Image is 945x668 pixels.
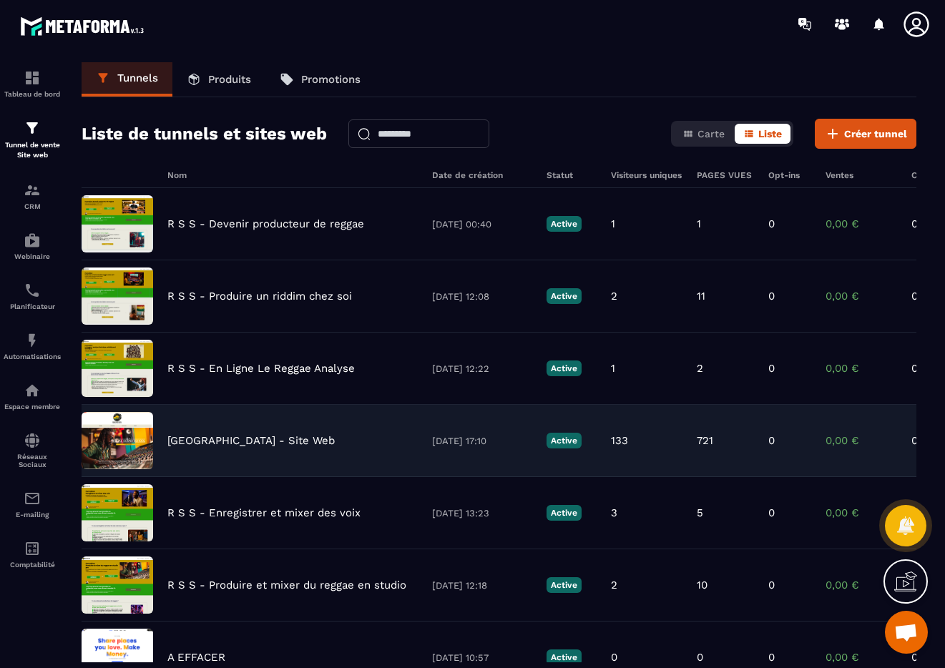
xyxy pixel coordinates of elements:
[24,490,41,507] img: email
[768,434,775,447] p: 0
[24,232,41,249] img: automations
[167,651,225,664] p: A EFFACER
[611,651,617,664] p: 0
[611,170,682,180] h6: Visiteurs uniques
[432,170,532,180] h6: Date de création
[4,421,61,479] a: social-networksocial-networkRéseaux Sociaux
[82,484,153,541] img: image
[547,216,582,232] p: Active
[547,170,597,180] h6: Statut
[768,579,775,591] p: 0
[4,529,61,579] a: accountantaccountantComptabilité
[826,506,897,519] p: 0,00 €
[82,119,327,148] h2: Liste de tunnels et sites web
[4,403,61,411] p: Espace membre
[768,362,775,375] p: 0
[697,290,705,303] p: 11
[547,433,582,448] p: Active
[167,579,406,591] p: R S S - Produire et mixer du reggae en studio
[611,434,628,447] p: 133
[844,127,907,141] span: Créer tunnel
[697,434,713,447] p: 721
[24,282,41,299] img: scheduler
[4,90,61,98] p: Tableau de bord
[208,73,251,86] p: Produits
[265,62,375,97] a: Promotions
[432,363,532,374] p: [DATE] 12:22
[4,109,61,171] a: formationformationTunnel de vente Site web
[82,62,172,97] a: Tunnels
[768,170,811,180] h6: Opt-ins
[547,577,582,593] p: Active
[4,511,61,519] p: E-mailing
[768,506,775,519] p: 0
[24,332,41,349] img: automations
[735,124,790,144] button: Liste
[547,360,582,376] p: Active
[24,119,41,137] img: formation
[24,182,41,199] img: formation
[611,290,617,303] p: 2
[674,124,733,144] button: Carte
[167,170,418,180] h6: Nom
[167,434,335,447] p: [GEOGRAPHIC_DATA] - Site Web
[697,579,707,591] p: 10
[4,303,61,310] p: Planificateur
[4,453,61,468] p: Réseaux Sociaux
[4,59,61,109] a: formationformationTableau de bord
[4,202,61,210] p: CRM
[172,62,265,97] a: Produits
[815,119,916,149] button: Créer tunnel
[432,508,532,519] p: [DATE] 13:23
[432,291,532,302] p: [DATE] 12:08
[697,170,754,180] h6: PAGES VUES
[885,611,928,654] div: Ouvrir le chat
[611,362,615,375] p: 1
[4,140,61,160] p: Tunnel de vente Site web
[826,434,897,447] p: 0,00 €
[24,382,41,399] img: automations
[4,252,61,260] p: Webinaire
[82,556,153,614] img: image
[547,649,582,665] p: Active
[24,540,41,557] img: accountant
[432,219,532,230] p: [DATE] 00:40
[768,290,775,303] p: 0
[4,221,61,271] a: automationsautomationsWebinaire
[697,217,701,230] p: 1
[301,73,361,86] p: Promotions
[167,506,361,519] p: R S S - Enregistrer et mixer des voix
[826,579,897,591] p: 0,00 €
[82,340,153,397] img: image
[826,290,897,303] p: 0,00 €
[768,217,775,230] p: 0
[697,506,703,519] p: 5
[4,171,61,221] a: formationformationCRM
[547,505,582,521] p: Active
[167,290,352,303] p: R S S - Produire un riddim chez soi
[826,170,897,180] h6: Ventes
[826,217,897,230] p: 0,00 €
[4,371,61,421] a: automationsautomationsEspace membre
[697,651,703,664] p: 0
[611,506,617,519] p: 3
[4,561,61,569] p: Comptabilité
[4,479,61,529] a: emailemailE-mailing
[611,579,617,591] p: 2
[432,436,532,446] p: [DATE] 17:10
[768,651,775,664] p: 0
[432,652,532,663] p: [DATE] 10:57
[611,217,615,230] p: 1
[82,412,153,469] img: image
[167,362,355,375] p: R S S - En Ligne Le Reggae Analyse
[82,195,153,252] img: image
[697,362,703,375] p: 2
[24,432,41,449] img: social-network
[82,267,153,325] img: image
[167,217,364,230] p: R S S - Devenir producteur de reggae
[4,353,61,360] p: Automatisations
[4,321,61,371] a: automationsautomationsAutomatisations
[826,362,897,375] p: 0,00 €
[826,651,897,664] p: 0,00 €
[547,288,582,304] p: Active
